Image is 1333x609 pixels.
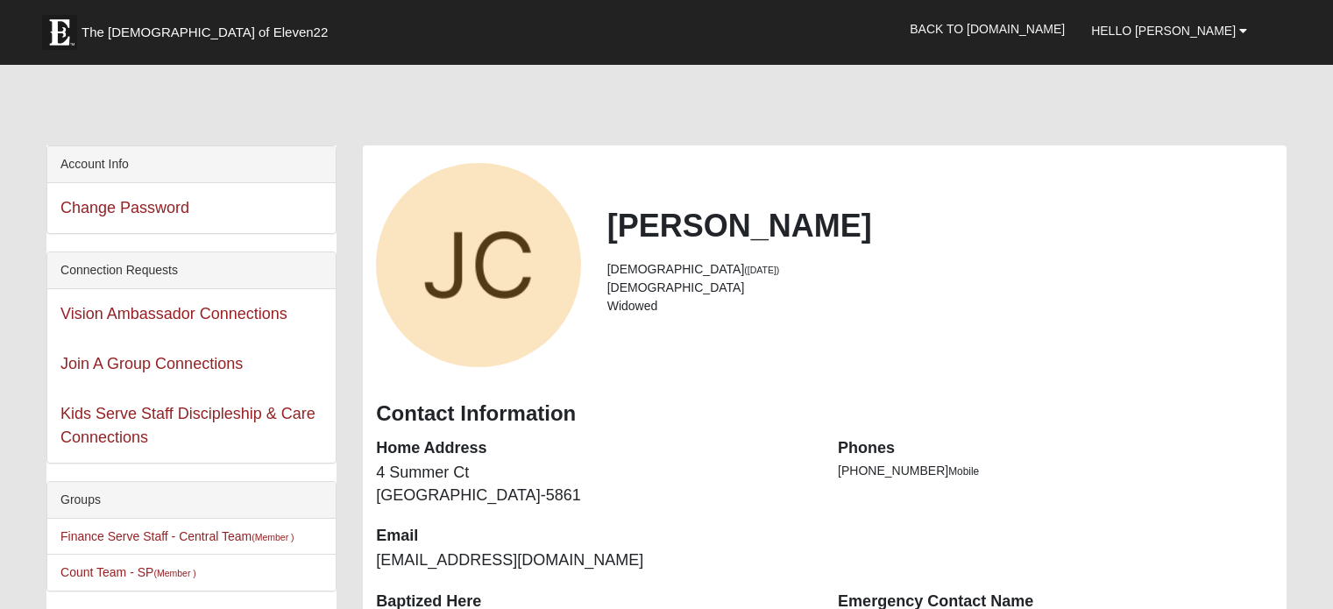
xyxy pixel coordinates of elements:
div: Groups [47,482,336,519]
div: Account Info [47,146,336,183]
a: Kids Serve Staff Discipleship & Care Connections [60,405,316,446]
dt: Phones [838,437,1273,460]
a: View Fullsize Photo [376,163,580,367]
dd: 4 Summer Ct [GEOGRAPHIC_DATA]-5861 [376,462,812,506]
a: Finance Serve Staff - Central Team(Member ) [60,529,294,543]
div: Connection Requests [47,252,336,289]
a: Back to [DOMAIN_NAME] [897,7,1078,51]
dt: Email [376,525,812,548]
li: [DEMOGRAPHIC_DATA] [607,279,1273,297]
span: Hello [PERSON_NAME] [1091,24,1236,38]
a: Count Team - SP(Member ) [60,565,196,579]
small: (Member ) [252,532,294,542]
li: [PHONE_NUMBER] [838,462,1273,480]
a: Change Password [60,199,189,216]
a: The [DEMOGRAPHIC_DATA] of Eleven22 [33,6,384,50]
small: ([DATE]) [744,265,779,275]
dt: Home Address [376,437,812,460]
a: Hello [PERSON_NAME] [1078,9,1260,53]
small: (Member ) [153,568,195,578]
span: Mobile [948,465,979,478]
a: Vision Ambassador Connections [60,305,287,322]
li: Widowed [607,297,1273,315]
span: The [DEMOGRAPHIC_DATA] of Eleven22 [82,24,328,41]
h2: [PERSON_NAME] [607,207,1273,244]
h3: Contact Information [376,401,1273,427]
dd: [EMAIL_ADDRESS][DOMAIN_NAME] [376,549,812,572]
img: Eleven22 logo [42,15,77,50]
a: Join A Group Connections [60,355,243,372]
li: [DEMOGRAPHIC_DATA] [607,260,1273,279]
